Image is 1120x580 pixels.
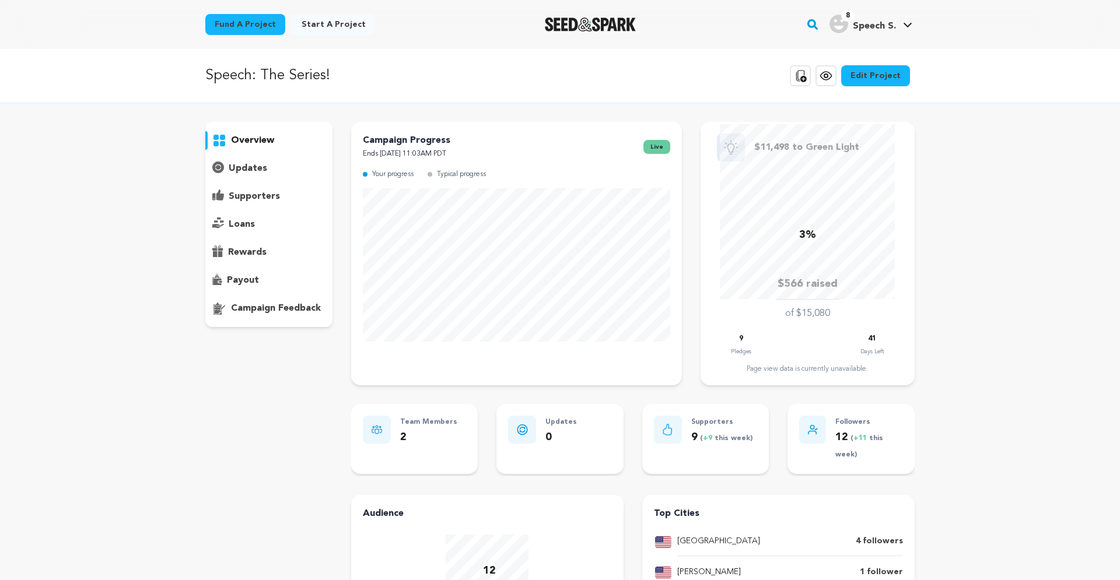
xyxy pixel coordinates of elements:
[483,563,496,579] p: 12
[545,17,636,31] a: Seed&Spark Homepage
[841,10,855,22] span: 8
[829,15,848,33] img: user.png
[363,507,612,521] h4: Audience
[853,435,869,442] span: +11
[205,65,330,86] p: Speech: The Series!
[400,429,457,446] p: 2
[205,243,332,262] button: rewards
[229,217,255,231] p: loans
[835,416,903,429] p: Followers
[643,140,670,154] span: live
[860,565,903,579] p: 1 follower
[654,507,903,521] h4: Top Cities
[205,14,285,35] a: Fund a project
[292,14,375,35] a: Start a project
[545,416,577,429] p: Updates
[835,435,883,459] span: ( this week)
[363,147,450,161] p: Ends [DATE] 11:03AM PDT
[868,332,876,346] p: 41
[827,12,915,33] a: Speech S.'s Profile
[227,273,259,287] p: payout
[677,565,741,579] p: [PERSON_NAME]
[205,271,332,290] button: payout
[829,15,896,33] div: Speech S.'s Profile
[677,535,760,549] p: [GEOGRAPHIC_DATA]
[437,168,486,181] p: Typical progress
[363,133,450,147] p: Campaign Progress
[698,435,752,442] span: ( this week)
[545,17,636,31] img: Seed&Spark Logo Dark Mode
[205,215,332,234] button: loans
[860,346,884,357] p: Days Left
[853,22,896,31] span: Speech S.
[712,364,903,374] div: Page view data is currently unavailable.
[856,535,903,549] p: 4 followers
[229,189,280,203] p: supporters
[731,346,751,357] p: Pledges
[205,187,332,206] button: supporters
[703,435,715,442] span: +9
[205,159,332,178] button: updates
[835,429,903,463] p: 12
[372,168,414,181] p: Your progress
[739,332,743,346] p: 9
[229,161,267,175] p: updates
[231,133,274,147] p: overview
[691,429,752,446] p: 9
[799,227,816,244] p: 3%
[545,429,577,446] p: 0
[231,301,321,315] p: campaign feedback
[205,299,332,318] button: campaign feedback
[841,65,910,86] a: Edit Project
[785,307,830,321] p: of $15,080
[400,416,457,429] p: Team Members
[691,416,752,429] p: Supporters
[205,131,332,150] button: overview
[827,12,915,37] span: Speech S.'s Profile
[228,245,267,259] p: rewards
